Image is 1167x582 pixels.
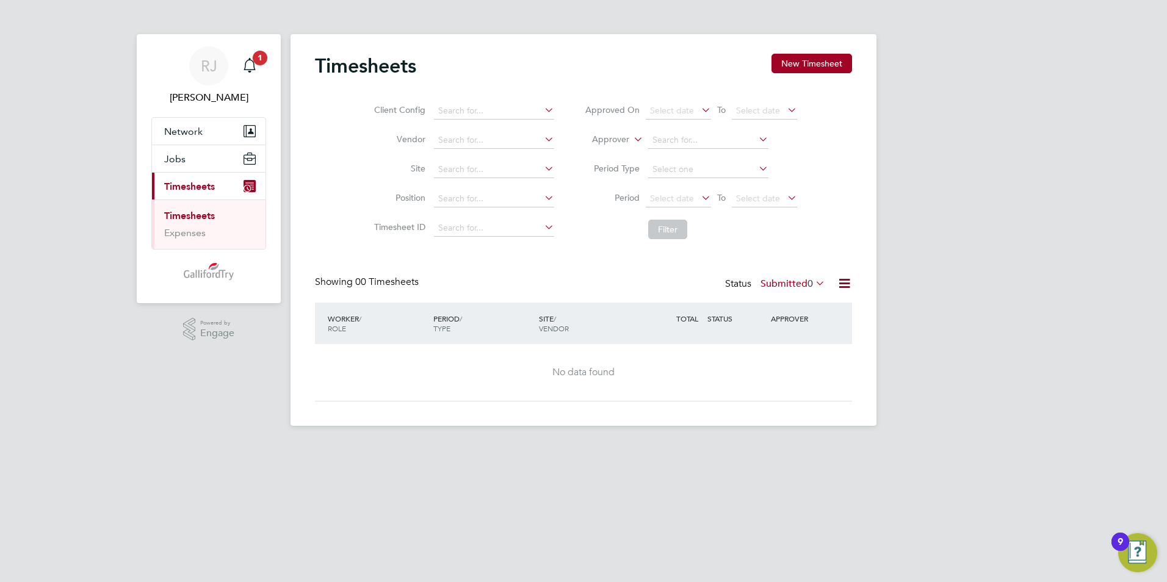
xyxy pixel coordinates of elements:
[370,221,425,232] label: Timesheet ID
[315,54,416,78] h2: Timesheets
[434,220,554,237] input: Search for...
[237,46,262,85] a: 1
[574,134,629,146] label: Approver
[648,161,768,178] input: Select one
[325,307,430,339] div: WORKER
[554,314,556,323] span: /
[152,173,266,199] button: Timesheets
[151,46,266,105] a: RJ[PERSON_NAME]
[200,328,234,339] span: Engage
[648,132,768,149] input: Search for...
[430,307,536,339] div: PERIOD
[370,134,425,145] label: Vendor
[200,318,234,328] span: Powered by
[370,104,425,115] label: Client Config
[370,192,425,203] label: Position
[370,163,425,174] label: Site
[808,278,813,290] span: 0
[327,366,840,379] div: No data found
[771,54,852,73] button: New Timesheet
[585,192,640,203] label: Period
[434,132,554,149] input: Search for...
[536,307,641,339] div: SITE
[460,314,462,323] span: /
[184,262,234,281] img: gallifordtry-logo-retina.png
[151,262,266,281] a: Go to home page
[164,227,206,239] a: Expenses
[201,58,217,74] span: RJ
[151,90,266,105] span: Rishi Jagroop
[164,181,215,192] span: Timesheets
[434,161,554,178] input: Search for...
[434,102,554,120] input: Search for...
[650,193,694,204] span: Select date
[434,190,554,207] input: Search for...
[359,314,361,323] span: /
[164,153,186,165] span: Jobs
[714,102,729,118] span: To
[761,278,825,290] label: Submitted
[315,276,421,289] div: Showing
[1118,542,1123,558] div: 9
[650,105,694,116] span: Select date
[704,307,768,329] div: STATUS
[725,276,828,293] div: Status
[768,307,831,329] div: APPROVER
[736,105,780,116] span: Select date
[253,51,267,65] span: 1
[736,193,780,204] span: Select date
[164,210,215,221] a: Timesheets
[648,220,687,239] button: Filter
[1118,533,1157,572] button: Open Resource Center, 9 new notifications
[152,118,266,145] button: Network
[433,323,450,333] span: TYPE
[328,323,346,333] span: ROLE
[152,145,266,172] button: Jobs
[585,163,640,174] label: Period Type
[183,318,235,341] a: Powered byEngage
[355,276,419,288] span: 00 Timesheets
[714,190,729,206] span: To
[676,314,698,323] span: TOTAL
[164,126,203,137] span: Network
[152,199,266,249] div: Timesheets
[137,34,281,303] nav: Main navigation
[585,104,640,115] label: Approved On
[539,323,569,333] span: VENDOR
